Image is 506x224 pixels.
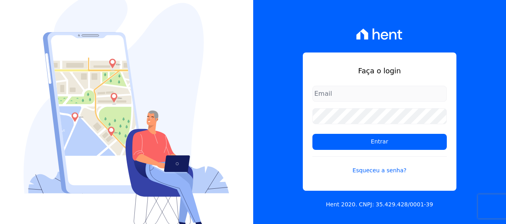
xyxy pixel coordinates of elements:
h1: Faça o login [312,65,447,76]
input: Email [312,86,447,102]
input: Entrar [312,134,447,150]
p: Hent 2020. CNPJ: 35.429.428/0001-39 [326,200,433,209]
a: Esqueceu a senha? [312,156,447,175]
